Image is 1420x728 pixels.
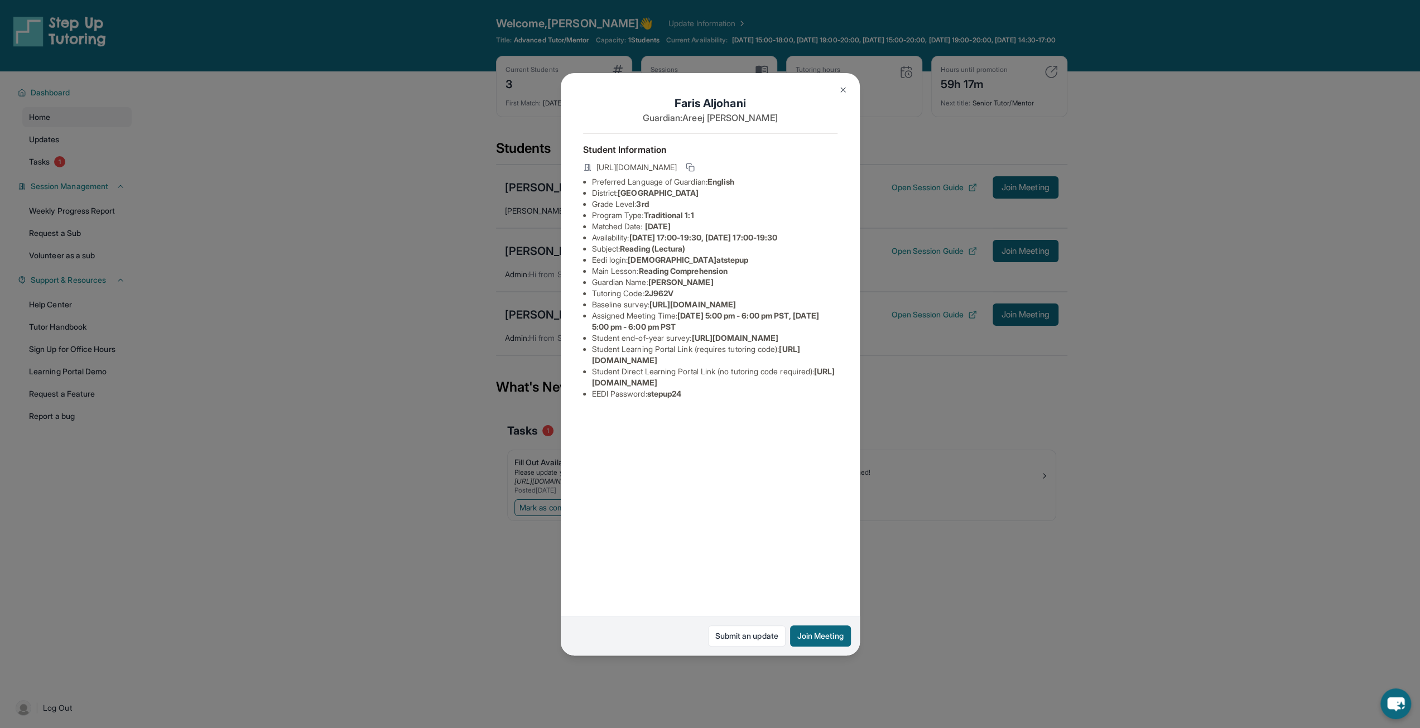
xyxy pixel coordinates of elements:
[644,288,673,298] span: 2J962V
[592,299,837,310] li: Baseline survey :
[620,244,685,253] span: Reading (Lectura)
[592,199,837,210] li: Grade Level:
[643,210,694,220] span: Traditional 1:1
[592,187,837,199] li: District:
[592,311,819,331] span: [DATE] 5:00 pm - 6:00 pm PST, [DATE] 5:00 pm - 6:00 pm PST
[707,177,735,186] span: English
[592,232,837,243] li: Availability:
[592,243,837,254] li: Subject :
[592,366,837,388] li: Student Direct Learning Portal Link (no tutoring code required) :
[636,199,648,209] span: 3rd
[645,221,671,231] span: [DATE]
[1380,688,1411,719] button: chat-button
[628,255,748,264] span: [DEMOGRAPHIC_DATA]atstepup
[691,333,778,343] span: [URL][DOMAIN_NAME]
[592,254,837,266] li: Eedi login :
[708,625,786,647] a: Submit an update
[592,388,837,399] li: EEDI Password :
[592,288,837,299] li: Tutoring Code :
[592,344,837,366] li: Student Learning Portal Link (requires tutoring code) :
[839,85,848,94] img: Close Icon
[618,188,699,197] span: [GEOGRAPHIC_DATA]
[592,332,837,344] li: Student end-of-year survey :
[649,300,736,309] span: [URL][DOMAIN_NAME]
[596,162,677,173] span: [URL][DOMAIN_NAME]
[648,277,714,287] span: [PERSON_NAME]
[790,625,851,647] button: Join Meeting
[592,310,837,332] li: Assigned Meeting Time :
[592,210,837,221] li: Program Type:
[592,266,837,277] li: Main Lesson :
[592,221,837,232] li: Matched Date:
[583,95,837,111] h1: Faris Aljohani
[638,266,727,276] span: Reading Comprehension
[583,111,837,124] p: Guardian: Areej [PERSON_NAME]
[592,277,837,288] li: Guardian Name :
[583,143,837,156] h4: Student Information
[629,233,777,242] span: [DATE] 17:00-19:30, [DATE] 17:00-19:30
[683,161,697,174] button: Copy link
[647,389,682,398] span: stepup24
[592,176,837,187] li: Preferred Language of Guardian:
